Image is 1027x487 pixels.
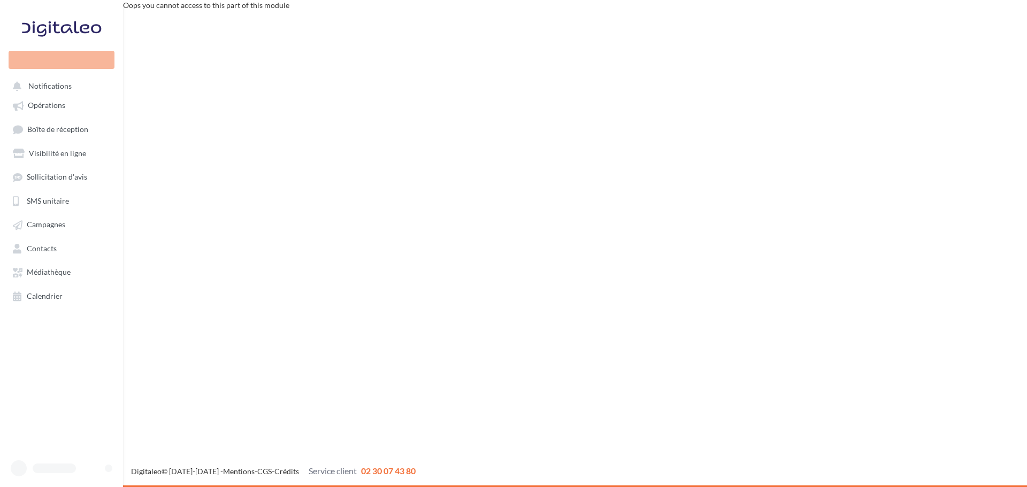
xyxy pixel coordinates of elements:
a: CGS [257,467,272,476]
a: Campagnes [6,214,117,234]
a: Médiathèque [6,262,117,281]
span: 02 30 07 43 80 [361,466,416,476]
span: SMS unitaire [27,196,69,205]
span: Calendrier [27,291,63,300]
span: Médiathèque [27,268,71,277]
span: Oops you cannot access to this part of this module [123,1,289,10]
span: Sollicitation d'avis [27,173,87,182]
a: Crédits [274,467,299,476]
a: Mentions [223,467,255,476]
span: Contacts [27,244,57,253]
a: Calendrier [6,286,117,305]
span: © [DATE]-[DATE] - - - [131,467,416,476]
span: Visibilité en ligne [29,149,86,158]
div: Nouvelle campagne [9,51,114,69]
span: Opérations [28,101,65,110]
a: Digitaleo [131,467,162,476]
a: Boîte de réception [6,119,117,139]
span: Notifications [28,81,72,90]
a: Sollicitation d'avis [6,167,117,186]
span: Boîte de réception [27,125,88,134]
a: Visibilité en ligne [6,143,117,163]
span: Campagnes [27,220,65,229]
a: Opérations [6,95,117,114]
a: Contacts [6,238,117,258]
a: SMS unitaire [6,191,117,210]
span: Service client [309,466,357,476]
